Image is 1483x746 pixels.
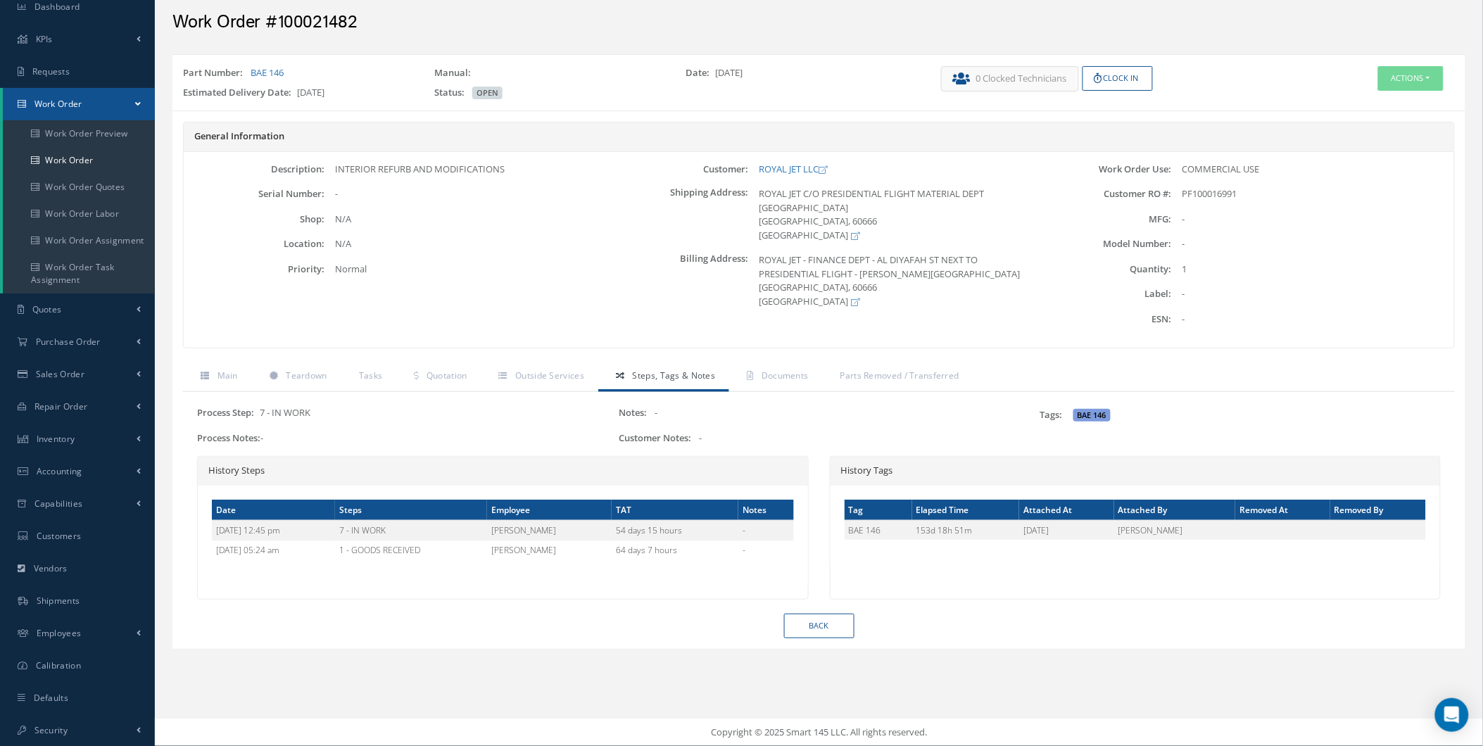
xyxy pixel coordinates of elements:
[845,520,912,540] td: BAE 146
[912,500,1020,521] th: Elapsed Time
[34,498,83,510] span: Capabilities
[1019,500,1113,521] th: Attached At
[487,540,612,559] td: [PERSON_NAME]
[1378,66,1444,91] button: Actions
[1330,500,1426,521] th: Removed By
[36,336,101,348] span: Purchase Order
[359,369,383,381] span: Tasks
[619,407,647,418] label: Notes:
[481,362,598,392] a: Outside Services
[197,431,598,445] div: -
[612,520,738,540] td: 54 days 15 hours
[3,227,155,254] a: Work Order Assignment
[748,187,1030,242] div: ROYAL JET C/O PRESIDENTIAL FLIGHT MATERIAL DEPT [GEOGRAPHIC_DATA] [GEOGRAPHIC_DATA], 60666 [GEOGR...
[3,88,155,120] a: Work Order
[1114,520,1236,540] td: [PERSON_NAME]
[912,520,1020,540] td: 153d 18h 51m
[738,500,793,521] th: Notes
[427,369,467,381] span: Quotation
[212,520,335,540] td: [DATE] 12:45 pm
[183,362,252,392] a: Main
[3,201,155,227] a: Work Order Labor
[251,66,284,79] a: BAE 146
[1030,164,1172,175] label: Work Order Use:
[37,530,82,542] span: Customers
[197,406,598,420] div: 7 - IN WORK
[172,12,1465,33] h2: Work Order #100021482
[198,457,808,486] div: History Steps
[823,362,973,392] a: Parts Removed / Transferred
[1030,314,1172,324] label: ESN:
[1172,163,1454,177] div: COMMERCIAL USE
[1172,263,1454,277] div: 1
[34,98,82,110] span: Work Order
[34,692,68,704] span: Defaults
[729,362,822,392] a: Documents
[325,213,607,227] div: N/A
[335,540,487,559] td: 1 - GOODS RECEIVED
[212,540,335,559] td: [DATE] 05:24 am
[183,66,248,80] label: Part Number:
[325,237,607,251] div: N/A
[976,72,1067,86] span: 0 Clocked Technicians
[607,164,749,175] label: Customer:
[212,500,335,521] th: Date
[699,431,702,444] span: -
[1172,213,1454,227] div: -
[184,189,325,199] label: Serial Number:
[34,562,68,574] span: Vendors
[633,369,716,381] span: Steps, Tags & Notes
[3,147,155,174] a: Work Order
[840,369,959,381] span: Parts Removed / Transferred
[1030,239,1172,249] label: Model Number:
[3,254,155,293] a: Work Order Task Assignment
[1182,187,1237,200] span: PF100016991
[487,520,612,540] td: [PERSON_NAME]
[759,163,827,175] a: ROYAL JET LLC
[434,86,470,100] label: Status:
[36,368,84,380] span: Sales Order
[607,187,749,242] label: Shipping Address:
[183,86,297,100] label: Estimated Delivery Date:
[612,540,738,559] td: 64 days 7 hours
[1073,409,1111,422] span: BAE 146
[738,540,793,559] td: -
[1083,66,1153,91] button: Clock In
[169,726,1469,740] div: Copyright © 2025 Smart 145 LLC. All rights reserved.
[34,724,68,736] span: Security
[686,66,715,80] label: Date:
[197,407,254,418] label: Process Step:
[286,369,327,381] span: Teardown
[335,520,487,540] td: 7 - IN WORK
[252,362,341,392] a: Teardown
[184,264,325,274] label: Priority:
[1030,214,1172,225] label: MFG:
[172,86,424,106] div: [DATE]
[762,369,809,381] span: Documents
[396,362,481,392] a: Quotation
[1030,264,1172,274] label: Quantity:
[1114,500,1236,521] th: Attached By
[607,253,749,308] label: Billing Address:
[845,500,912,521] th: Tag
[335,500,487,521] th: Steps
[197,433,260,443] label: Process Notes:
[941,66,1079,91] button: 0 Clocked Technicians
[784,614,854,638] a: Back
[3,174,155,201] a: Work Order Quotes
[34,400,88,412] span: Repair Order
[34,1,80,13] span: Dashboard
[598,362,729,392] a: Steps, Tags & Notes
[184,214,325,225] label: Shop:
[1172,287,1454,301] div: -
[3,120,155,147] a: Work Order Preview
[619,433,691,443] label: Customer Notes:
[336,187,339,200] span: -
[36,659,81,671] span: Calibration
[655,406,657,419] span: -
[184,239,325,249] label: Location:
[36,33,53,45] span: KPIs
[194,131,1444,142] h5: General Information
[515,369,584,381] span: Outside Services
[217,369,238,381] span: Main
